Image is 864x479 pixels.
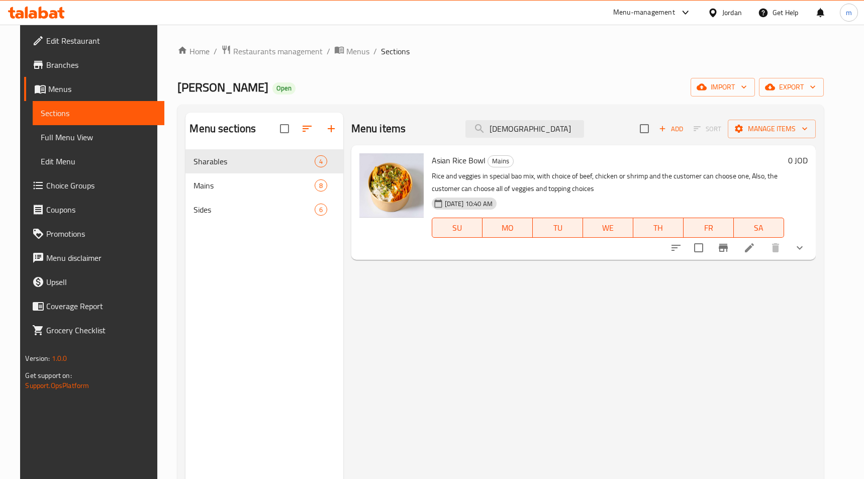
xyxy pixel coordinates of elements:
[233,45,323,57] span: Restaurants management
[272,84,296,92] span: Open
[736,123,808,135] span: Manage items
[327,45,330,57] li: /
[24,173,164,198] a: Choice Groups
[185,145,343,226] nav: Menu sections
[48,83,156,95] span: Menus
[319,117,343,141] button: Add section
[359,153,424,218] img: Asian Rice Bowl
[24,53,164,77] a: Branches
[177,76,268,99] span: [PERSON_NAME]
[24,77,164,101] a: Menus
[46,324,156,336] span: Grocery Checklist
[763,236,788,260] button: delete
[24,246,164,270] a: Menu disclaimer
[788,153,808,167] h6: 0 JOD
[46,300,156,312] span: Coverage Report
[315,204,327,216] div: items
[46,59,156,71] span: Branches
[41,131,156,143] span: Full Menu View
[194,155,314,167] span: Sharables
[613,7,675,19] div: Menu-management
[637,221,680,235] span: TH
[759,78,824,97] button: export
[295,117,319,141] span: Sort sections
[315,181,327,190] span: 8
[41,155,156,167] span: Edit Menu
[25,369,71,382] span: Get support on:
[738,221,780,235] span: SA
[488,155,514,167] div: Mains
[655,121,687,137] button: Add
[52,352,67,365] span: 1.0.0
[488,155,513,167] span: Mains
[46,179,156,191] span: Choice Groups
[33,149,164,173] a: Edit Menu
[24,294,164,318] a: Coverage Report
[441,199,497,209] span: [DATE] 10:40 AM
[41,107,156,119] span: Sections
[315,205,327,215] span: 6
[194,179,314,191] div: Mains
[655,121,687,137] span: Add item
[46,35,156,47] span: Edit Restaurant
[381,45,410,57] span: Sections
[24,318,164,342] a: Grocery Checklist
[583,218,633,238] button: WE
[633,218,684,238] button: TH
[177,45,823,58] nav: breadcrumb
[351,121,406,136] h2: Menu items
[185,198,343,222] div: Sides6
[24,270,164,294] a: Upsell
[688,221,730,235] span: FR
[711,236,735,260] button: Branch-specific-item
[346,45,369,57] span: Menus
[185,173,343,198] div: Mains8
[46,252,156,264] span: Menu disclaimer
[436,221,478,235] span: SU
[274,118,295,139] span: Select all sections
[688,237,709,258] span: Select to update
[33,101,164,125] a: Sections
[487,221,529,235] span: MO
[465,120,584,138] input: search
[788,236,812,260] button: show more
[722,7,742,18] div: Jordan
[684,218,734,238] button: FR
[185,149,343,173] div: Sharables4
[25,379,89,392] a: Support.OpsPlatform
[664,236,688,260] button: sort-choices
[33,125,164,149] a: Full Menu View
[194,204,314,216] span: Sides
[687,121,728,137] span: Select section first
[373,45,377,57] li: /
[46,228,156,240] span: Promotions
[177,45,210,57] a: Home
[537,221,579,235] span: TU
[432,153,486,168] span: Asian Rice Bowl
[25,352,50,365] span: Version:
[657,123,685,135] span: Add
[533,218,583,238] button: TU
[46,276,156,288] span: Upsell
[483,218,533,238] button: MO
[334,45,369,58] a: Menus
[189,121,256,136] h2: Menu sections
[24,198,164,222] a: Coupons
[634,118,655,139] span: Select section
[24,29,164,53] a: Edit Restaurant
[432,218,483,238] button: SU
[221,45,323,58] a: Restaurants management
[691,78,755,97] button: import
[315,179,327,191] div: items
[743,242,755,254] a: Edit menu item
[214,45,217,57] li: /
[587,221,629,235] span: WE
[315,157,327,166] span: 4
[767,81,816,93] span: export
[846,7,852,18] span: m
[794,242,806,254] svg: Show Choices
[24,222,164,246] a: Promotions
[734,218,784,238] button: SA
